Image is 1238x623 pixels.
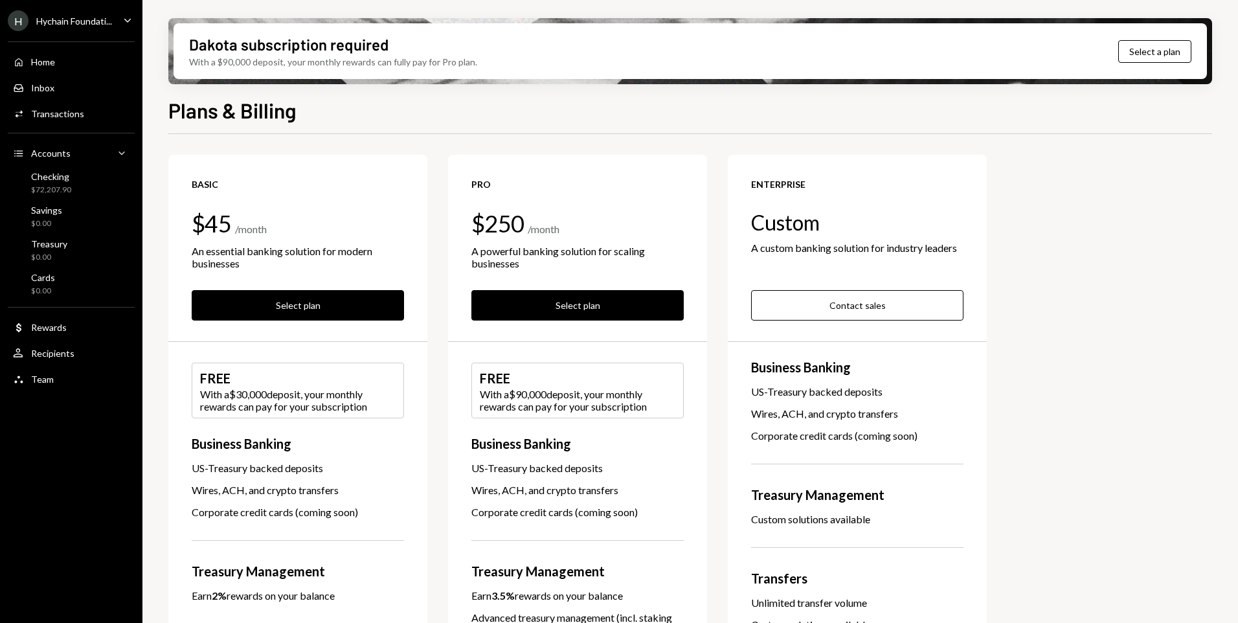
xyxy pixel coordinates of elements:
button: Select plan [471,290,684,321]
a: Team [8,367,135,391]
div: $72,207.90 [31,185,71,196]
div: With a $30,000 deposit, your monthly rewards can pay for your subscription [200,388,396,413]
div: Treasury [31,238,67,249]
a: Checking$72,207.90 [8,167,135,198]
div: $0.00 [31,218,62,229]
div: US-Treasury backed deposits [751,385,963,399]
div: Unlimited transfer volume [751,596,963,610]
b: 2% [212,589,227,602]
div: Treasury Management [471,561,684,581]
div: Treasury Management [751,485,963,504]
div: Hychain Foundati... [36,16,112,27]
a: Transactions [8,102,135,125]
div: $45 [192,211,231,237]
div: Checking [31,171,71,182]
div: Custom [751,211,963,234]
div: A powerful banking solution for scaling businesses [471,245,684,269]
div: Business Banking [192,434,404,453]
a: Recipients [8,341,135,365]
div: Transactions [31,108,84,119]
div: Business Banking [471,434,684,453]
button: Select a plan [1118,40,1191,63]
div: / month [235,222,267,236]
div: Basic [192,178,404,190]
div: With a $90,000 deposit, your monthly rewards can fully pay for Pro plan. [189,55,477,69]
a: Savings$0.00 [8,201,135,232]
div: Wires, ACH, and crypto transfers [192,483,404,497]
div: Pro [471,178,684,190]
div: $250 [471,211,524,237]
button: Contact sales [751,290,963,321]
div: US-Treasury backed deposits [471,461,684,475]
div: Cards [31,272,55,283]
div: Corporate credit cards (coming soon) [471,505,684,519]
a: Cards$0.00 [8,268,135,299]
div: Inbox [31,82,54,93]
div: Savings [31,205,62,216]
h1: Plans & Billing [168,97,297,123]
div: Earn rewards on your balance [471,589,623,603]
div: Enterprise [751,178,963,190]
div: Corporate credit cards (coming soon) [192,505,404,519]
div: Recipients [31,348,74,359]
div: Wires, ACH, and crypto transfers [471,483,684,497]
div: Home [31,56,55,67]
div: Corporate credit cards (coming soon) [751,429,963,443]
a: Treasury$0.00 [8,234,135,266]
div: FREE [200,368,396,388]
div: An essential banking solution for modern businesses [192,245,404,269]
b: 3.5% [491,589,515,602]
div: A custom banking solution for industry leaders [751,242,963,254]
div: Wires, ACH, and crypto transfers [751,407,963,421]
div: Earn rewards on your balance [192,589,335,603]
div: Transfers [751,569,963,588]
div: Accounts [31,148,71,159]
div: Business Banking [751,357,963,377]
a: Rewards [8,315,135,339]
div: US-Treasury backed deposits [192,461,404,475]
div: $0.00 [31,252,67,263]
div: FREE [480,368,675,388]
div: Rewards [31,322,67,333]
div: H [8,10,28,31]
div: With a $90,000 deposit, your monthly rewards can pay for your subscription [480,388,675,413]
a: Accounts [8,141,135,164]
div: / month [528,222,559,236]
a: Home [8,50,135,73]
button: Select plan [192,290,404,321]
div: Dakota subscription required [189,34,388,55]
div: $0.00 [31,286,55,297]
div: Team [31,374,54,385]
div: Treasury Management [192,561,404,581]
div: Custom solutions available [751,512,963,527]
a: Inbox [8,76,135,99]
